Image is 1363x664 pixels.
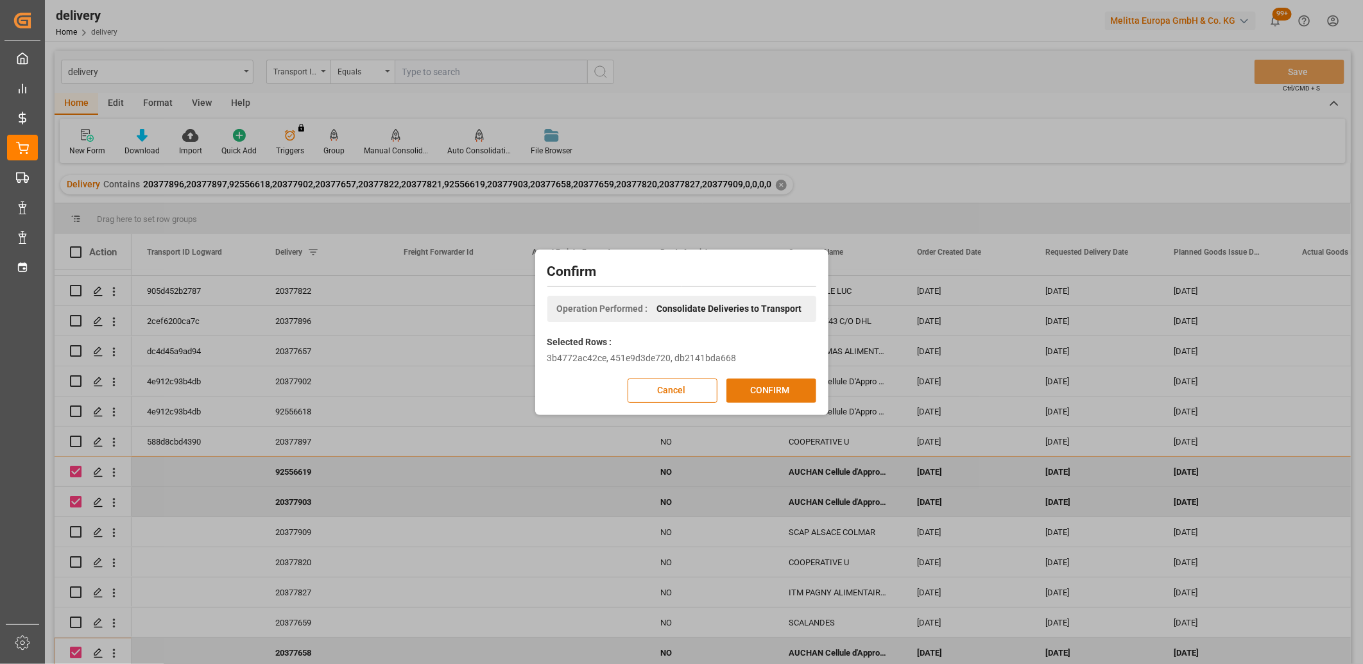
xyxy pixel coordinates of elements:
button: CONFIRM [726,379,816,403]
h2: Confirm [547,262,816,282]
span: Operation Performed : [557,302,648,316]
button: Cancel [628,379,717,403]
label: Selected Rows : [547,336,612,349]
span: Consolidate Deliveries to Transport [657,302,802,316]
div: 3b4772ac42ce, 451e9d3de720, db2141bda668 [547,352,816,365]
